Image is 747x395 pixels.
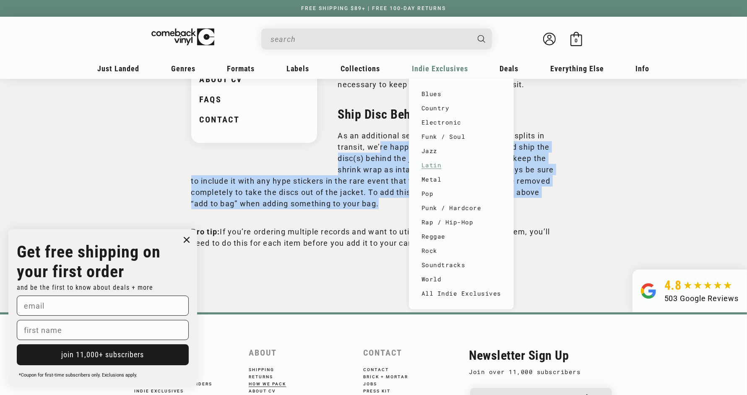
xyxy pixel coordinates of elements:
[249,367,286,372] a: Shipping
[684,281,732,290] img: star5.svg
[191,107,556,122] h2: Ship Disc Behind Jacket
[469,348,613,363] h2: Newsletter Sign Up
[17,296,189,316] input: email
[422,215,501,229] a: Rap / Hip-Hop
[17,283,153,291] span: and be the first to know about deals + more
[363,348,469,358] h2: Contact
[363,387,402,394] a: Press Kit
[191,227,220,236] strong: Pro tip:
[422,130,501,144] a: Funk / Soul
[500,64,519,73] span: Deals
[641,278,656,304] img: Group.svg
[249,348,355,358] h2: About
[249,372,284,379] a: Returns
[422,286,501,301] a: All Indie Exclusives
[422,187,501,201] a: Pop
[422,115,501,130] a: Electronic
[422,158,501,172] a: Latin
[636,64,650,73] span: Info
[249,387,287,394] a: About CV
[341,64,380,73] span: Collections
[422,244,501,258] a: Rock
[271,31,469,48] input: When autocomplete results are available use up and down arrows to review and enter to select
[550,64,604,73] span: Everything Else
[261,29,492,49] div: Search
[227,64,255,73] span: Formats
[632,270,747,312] a: 4.8 503 Google Reviews
[200,93,307,104] a: FAQs
[422,229,501,244] a: Reggae
[98,64,140,73] span: Just Landed
[664,278,682,293] span: 4.8
[469,367,613,377] p: Join over 11,000 subscribers
[470,29,493,49] button: Search
[412,64,468,73] span: Indie Exclusives
[422,172,501,187] a: Metal
[422,87,501,101] a: Blues
[363,367,400,372] a: Contact
[422,101,501,115] a: Country
[363,372,419,379] a: Brick + Mortar
[180,234,193,246] button: Close dialog
[286,64,309,73] span: Labels
[249,379,297,387] a: How We Pack
[191,130,556,209] p: As an additional service to help prevent seam splits in transit, we’re happy to open your record(...
[575,38,578,44] span: 0
[664,293,739,304] div: 503 Google Reviews
[422,258,501,272] a: Soundtracks
[363,379,388,387] a: Jobs
[171,64,195,73] span: Genres
[422,272,501,286] a: World
[200,113,307,125] a: Contact
[293,5,454,11] a: FREE SHIPPING $89+ | FREE 100-DAY RETURNS
[19,372,137,378] span: *Coupon for first-time subscribers only. Exclusions apply.
[422,144,501,158] a: Jazz
[17,242,161,281] strong: Get free shipping on your first order
[17,320,189,340] input: first name
[422,201,501,215] a: Punk / Hardcore
[191,226,556,249] p: If you’re ordering multiple records and want to utilize this service for all of them, you’ll need...
[17,344,189,365] button: join 11,000+ subscribers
